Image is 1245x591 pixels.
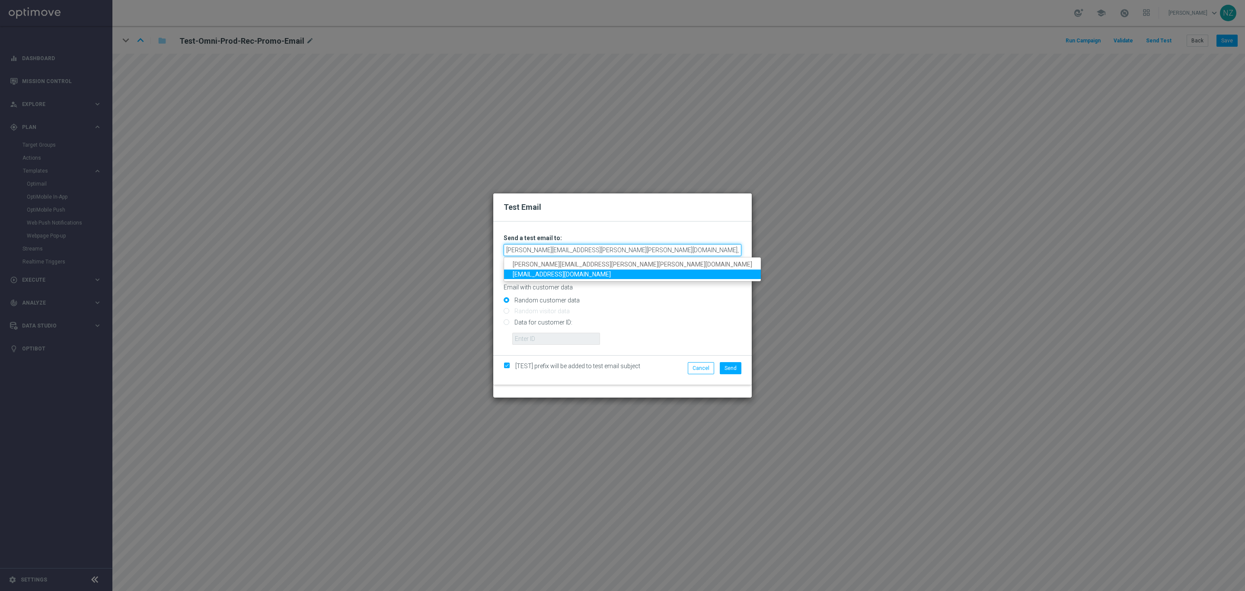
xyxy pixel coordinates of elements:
[504,234,741,242] h3: Send a test email to:
[512,333,600,345] input: Enter ID
[504,260,761,270] a: [PERSON_NAME][EMAIL_ADDRESS][PERSON_NAME][PERSON_NAME][DOMAIN_NAME]
[504,270,761,279] a: [EMAIL_ADDRESS][DOMAIN_NAME]
[504,283,741,291] p: Email with customer data
[725,365,737,371] span: Send
[512,296,580,304] label: Random customer data
[515,363,640,369] span: [TEST] prefix will be added to test email subject
[720,362,741,374] button: Send
[688,362,714,374] button: Cancel
[504,202,741,212] h2: Test Email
